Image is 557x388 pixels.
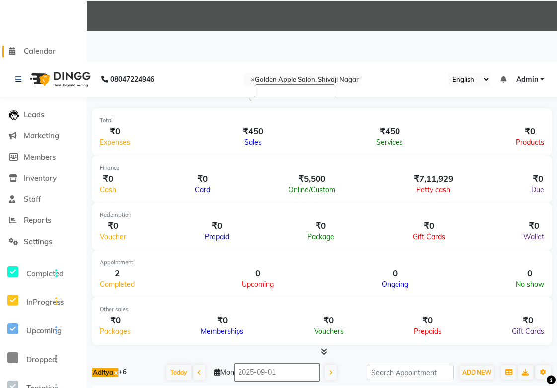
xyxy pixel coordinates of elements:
div: Appointment [100,258,544,267]
span: Voucher [100,232,126,241]
a: Calendar [2,46,84,57]
span: Upcoming [26,326,62,335]
a: Reports [2,215,84,226]
div: 0 [242,267,274,280]
div: Other sales [100,305,544,314]
div: ₹450 [376,125,403,138]
span: +6 [119,368,134,376]
div: Total [100,116,544,125]
span: No show [516,280,544,289]
span: Products [516,138,544,147]
div: ₹450 [243,125,263,138]
div: Redemption [100,211,544,219]
button: ADD NEW [460,366,494,380]
span: Petty cash [416,185,450,194]
span: Services [376,138,403,147]
span: Expenses [100,138,130,147]
a: Marketing [2,130,84,142]
span: Vouchers [314,327,344,336]
div: ₹0 [201,314,243,327]
b: 08047224946 [110,65,154,93]
span: Staff [24,194,41,204]
div: ₹0 [523,219,544,232]
div: ₹0 [100,172,116,185]
div: ₹0 [205,219,229,232]
div: ₹0 [100,219,126,232]
span: Dropped [26,355,57,364]
span: Packages [100,327,131,336]
span: Prepaid [205,232,229,241]
div: ₹0 [314,314,344,327]
span: Mon [214,368,234,377]
span: Package [307,232,334,241]
div: ₹0 [512,314,544,327]
div: 2 [100,267,135,280]
a: Leads [2,109,84,121]
span: Completed [26,269,64,278]
a: x [113,368,118,376]
span: Ongoing [382,280,408,289]
iframe: chat widget [515,348,547,378]
span: Sales [244,138,262,147]
span: × [251,75,255,83]
div: ₹0 [307,219,334,232]
span: Calendar [24,46,56,56]
span: Memberships [201,327,243,336]
div: ₹0 [531,172,544,185]
span: Inventory [24,173,57,183]
span: Today [166,365,191,380]
a: Members [2,152,84,163]
span: InProgress [26,297,64,307]
span: Prepaids [414,327,442,336]
div: ₹0 [100,125,130,138]
span: Golden Apple Salon, Shivaji Nagar [255,75,359,83]
div: ₹0 [414,314,442,327]
div: 0 [516,267,544,280]
span: Members [24,152,56,162]
a: Staff [2,194,84,205]
div: ₹5,500 [288,172,335,185]
span: Leads [24,110,44,119]
input: 2025-09-01 [234,363,320,382]
span: Marketing [24,131,59,140]
div: Finance [100,164,544,172]
span: Card [195,185,210,194]
span: ADD NEW [462,369,491,376]
span: Due [531,185,544,194]
span: Online/Custom [288,185,335,194]
div: ₹7,11,929 [414,172,453,185]
span: Aditya [93,368,113,376]
span: Cash [100,185,116,194]
div: 0 [382,267,408,280]
div: ₹0 [195,172,210,185]
span: Admin [516,74,538,85]
span: Gift Cards [512,327,544,336]
span: Settings [24,237,52,246]
span: Gift Cards [413,232,445,241]
div: ₹0 [100,314,131,327]
a: Inventory [2,173,84,184]
div: ₹0 [413,219,445,232]
span: Wallet [523,232,544,241]
div: ₹0 [516,125,544,138]
input: Search Appointment [367,365,454,380]
span: Reports [24,215,51,225]
a: Settings [2,236,84,248]
img: logo [25,65,93,93]
span: Completed [100,280,135,289]
span: Upcoming [242,280,274,289]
